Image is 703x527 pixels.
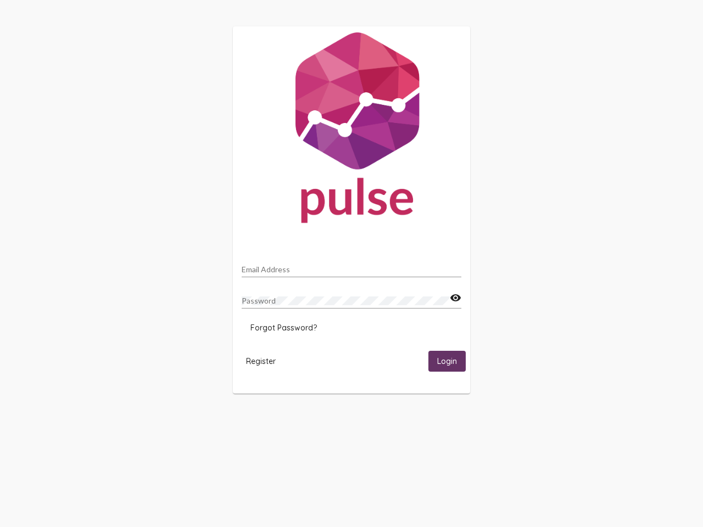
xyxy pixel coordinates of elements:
[250,323,317,333] span: Forgot Password?
[246,356,276,366] span: Register
[242,318,326,338] button: Forgot Password?
[428,351,466,371] button: Login
[237,351,284,371] button: Register
[233,26,470,234] img: Pulse For Good Logo
[437,357,457,367] span: Login
[450,291,461,305] mat-icon: visibility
